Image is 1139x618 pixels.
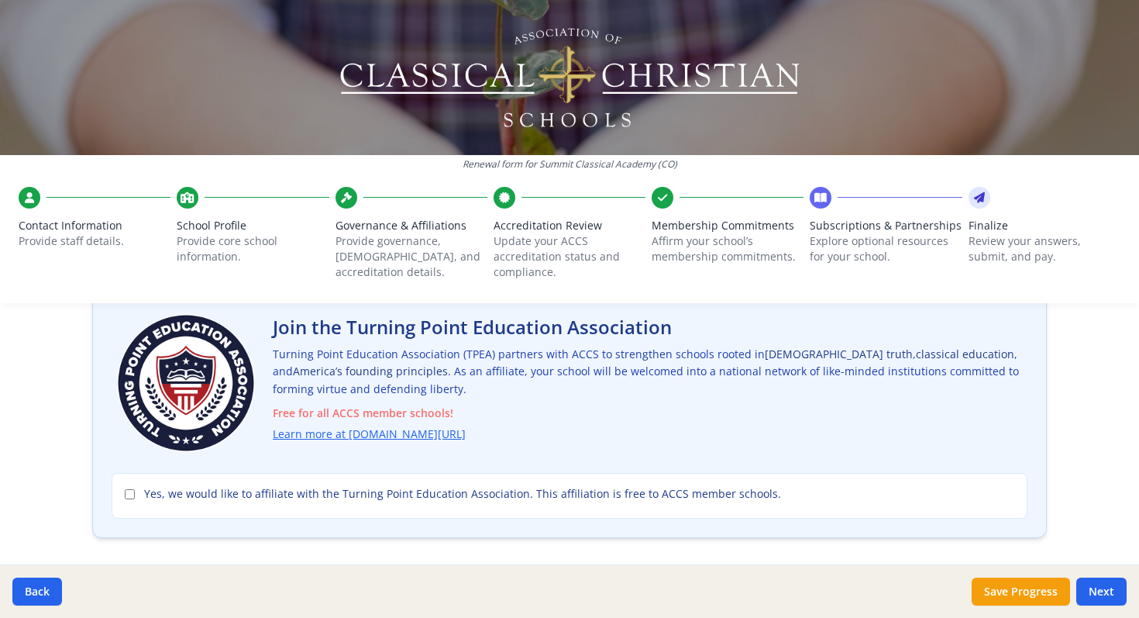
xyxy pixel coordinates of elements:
span: Governance & Affiliations [336,218,487,233]
img: Turning Point Education Association Logo [112,309,260,457]
span: Contact Information [19,218,170,233]
span: School Profile [177,218,329,233]
p: Affirm your school’s membership commitments. [652,233,803,264]
span: Free for all ACCS member schools! [273,405,1027,423]
span: Subscriptions & Partnerships [810,218,962,233]
span: classical education [916,347,1014,361]
button: Next [1076,578,1127,606]
button: Back [12,578,62,606]
p: Provide core school information. [177,233,329,264]
span: Accreditation Review [494,218,645,233]
p: Provide governance, [DEMOGRAPHIC_DATA], and accreditation details. [336,233,487,280]
img: Logo [338,23,802,132]
span: America’s founding principles [293,364,448,378]
p: Turning Point Education Association (TPEA) partners with ACCS to strengthen schools rooted in , ,... [273,346,1027,444]
p: Review your answers, submit, and pay. [969,233,1120,264]
span: Membership Commitments [652,218,803,233]
p: Explore optional resources for your school. [810,233,962,264]
span: Yes, we would like to affiliate with the Turning Point Education Association. This affiliation is... [144,486,781,502]
p: Update your ACCS accreditation status and compliance. [494,233,645,280]
p: Provide staff details. [19,233,170,249]
a: Learn more at [DOMAIN_NAME][URL] [273,426,466,444]
input: Yes, we would like to affiliate with the Turning Point Education Association. This affiliation is... [125,489,135,499]
h2: Join the Turning Point Education Association [273,315,1027,340]
span: [DEMOGRAPHIC_DATA] truth [765,347,913,361]
span: Finalize [969,218,1120,233]
button: Save Progress [972,578,1070,606]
